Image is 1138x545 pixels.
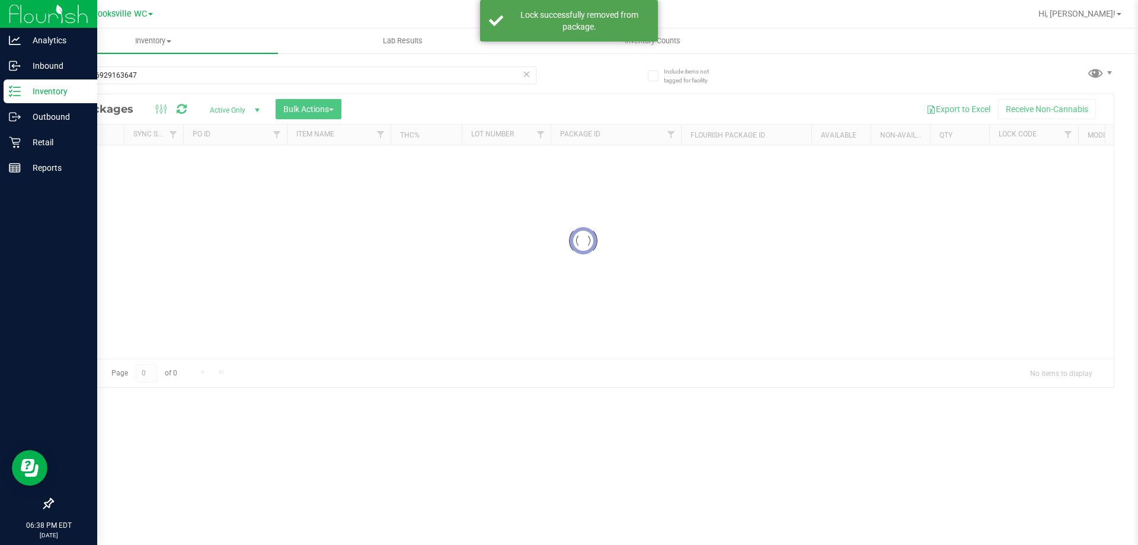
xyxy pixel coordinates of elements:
span: Clear [522,66,530,82]
p: Outbound [21,110,92,124]
span: Hi, [PERSON_NAME]! [1038,9,1115,18]
p: [DATE] [5,531,92,540]
p: Retail [21,135,92,149]
p: Reports [21,161,92,175]
p: Analytics [21,33,92,47]
inline-svg: Inbound [9,60,21,72]
inline-svg: Inventory [9,85,21,97]
span: Brooksville WC [89,9,147,19]
p: 06:38 PM EDT [5,520,92,531]
a: Lab Results [278,28,528,53]
inline-svg: Reports [9,162,21,174]
iframe: Resource center [12,450,47,486]
span: Inventory [28,36,278,46]
span: Lab Results [367,36,439,46]
inline-svg: Outbound [9,111,21,123]
p: Inbound [21,59,92,73]
inline-svg: Analytics [9,34,21,46]
a: Inventory [28,28,278,53]
input: Search Package ID, Item Name, SKU, Lot or Part Number... [52,66,536,84]
p: Inventory [21,84,92,98]
div: Lock successfully removed from package. [510,9,649,33]
inline-svg: Retail [9,136,21,148]
span: Include items not tagged for facility [664,67,723,85]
